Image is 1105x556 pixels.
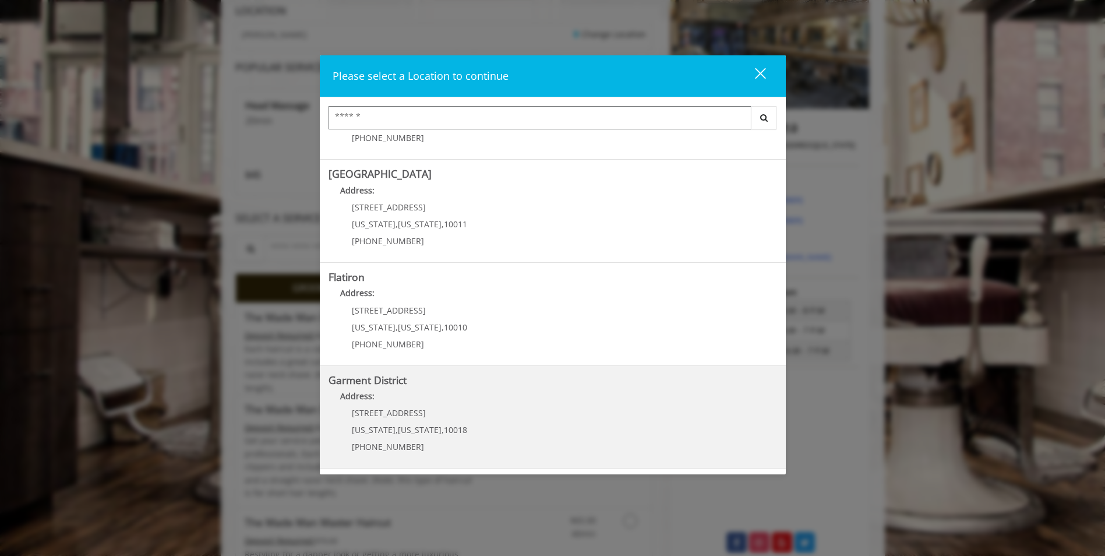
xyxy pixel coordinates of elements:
span: , [442,424,444,435]
div: close dialog [742,67,765,85]
span: [US_STATE] [352,424,396,435]
button: close dialog [733,64,773,88]
span: [PHONE_NUMBER] [352,235,424,247]
span: 10018 [444,424,467,435]
span: [STREET_ADDRESS] [352,202,426,213]
b: Garment District [329,373,407,387]
span: [STREET_ADDRESS] [352,407,426,418]
span: , [442,219,444,230]
span: [STREET_ADDRESS] [352,305,426,316]
b: Address: [340,185,375,196]
b: Address: [340,287,375,298]
span: [PHONE_NUMBER] [352,441,424,452]
span: [PHONE_NUMBER] [352,132,424,143]
b: Flatiron [329,270,365,284]
span: , [442,322,444,333]
span: [PHONE_NUMBER] [352,339,424,350]
span: , [396,219,398,230]
b: [GEOGRAPHIC_DATA] [329,167,432,181]
span: [US_STATE] [398,424,442,435]
input: Search Center [329,106,751,129]
span: 10010 [444,322,467,333]
span: , [396,322,398,333]
span: , [396,424,398,435]
b: Address: [340,390,375,402]
span: [US_STATE] [352,219,396,230]
span: [US_STATE] [352,322,396,333]
i: Search button [757,114,771,122]
span: 10011 [444,219,467,230]
span: Please select a Location to continue [333,69,509,83]
div: Center Select [329,106,777,135]
span: [US_STATE] [398,322,442,333]
span: [US_STATE] [398,219,442,230]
